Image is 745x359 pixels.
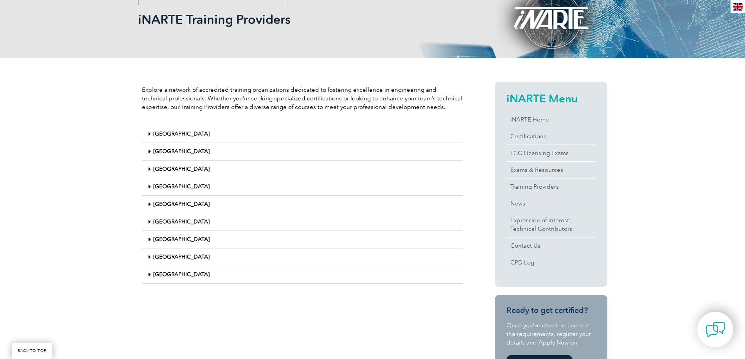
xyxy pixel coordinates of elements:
h2: iNARTE Menu [506,92,596,105]
div: [GEOGRAPHIC_DATA] [142,231,463,248]
div: [GEOGRAPHIC_DATA] [142,143,463,161]
div: [GEOGRAPHIC_DATA] [142,196,463,213]
p: Once you’ve checked and met the requirements, register your details and Apply Now on [506,321,596,347]
a: [GEOGRAPHIC_DATA] [153,166,210,172]
img: en [733,3,743,11]
a: [GEOGRAPHIC_DATA] [153,201,210,207]
h3: Ready to get certified? [506,305,596,315]
a: [GEOGRAPHIC_DATA] [153,236,210,243]
a: BACK TO TOP [12,343,52,359]
h1: iNARTE Training Providers [138,12,438,27]
div: [GEOGRAPHIC_DATA] [142,178,463,196]
a: Exams & Resources [506,162,596,178]
a: FCC Licensing Exams [506,145,596,161]
a: CPD Log [506,254,596,271]
a: Expression of Interest:Technical Contributors [506,212,596,237]
a: Contact Us [506,238,596,254]
a: Training Providers [506,179,596,195]
div: [GEOGRAPHIC_DATA] [142,213,463,231]
img: contact-chat.png [706,320,725,339]
a: [GEOGRAPHIC_DATA] [153,130,210,137]
a: iNARTE Home [506,111,596,128]
div: [GEOGRAPHIC_DATA] [142,125,463,143]
a: [GEOGRAPHIC_DATA] [153,254,210,260]
a: [GEOGRAPHIC_DATA] [153,271,210,278]
a: [GEOGRAPHIC_DATA] [153,218,210,225]
div: [GEOGRAPHIC_DATA] [142,248,463,266]
a: News [506,195,596,212]
a: [GEOGRAPHIC_DATA] [153,148,210,155]
a: Certifications [506,128,596,145]
div: [GEOGRAPHIC_DATA] [142,266,463,284]
p: Explore a network of accredited training organizations dedicated to fostering excellence in engin... [142,86,463,111]
div: [GEOGRAPHIC_DATA] [142,161,463,178]
a: [GEOGRAPHIC_DATA] [153,183,210,190]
